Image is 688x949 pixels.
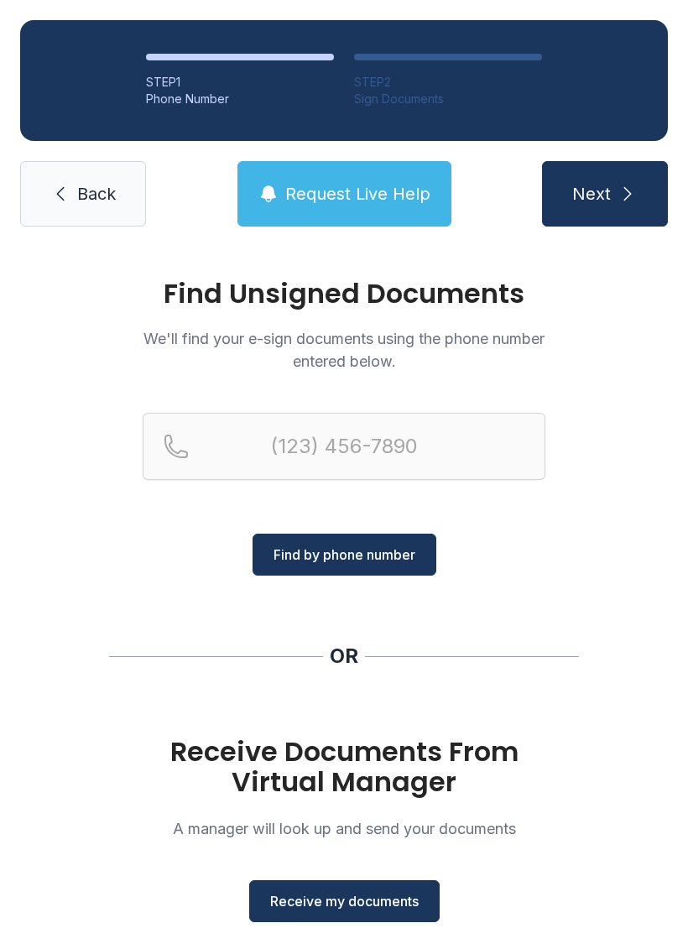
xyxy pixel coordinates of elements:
[270,891,419,911] span: Receive my documents
[146,74,334,91] div: STEP 1
[143,413,545,480] input: Reservation phone number
[143,327,545,373] p: We'll find your e-sign documents using the phone number entered below.
[354,74,542,91] div: STEP 2
[146,91,334,107] div: Phone Number
[143,280,545,307] h1: Find Unsigned Documents
[354,91,542,107] div: Sign Documents
[77,182,116,206] span: Back
[330,643,358,670] div: OR
[572,182,611,206] span: Next
[274,545,415,565] span: Find by phone number
[285,182,430,206] span: Request Live Help
[143,737,545,797] h1: Receive Documents From Virtual Manager
[143,817,545,840] p: A manager will look up and send your documents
